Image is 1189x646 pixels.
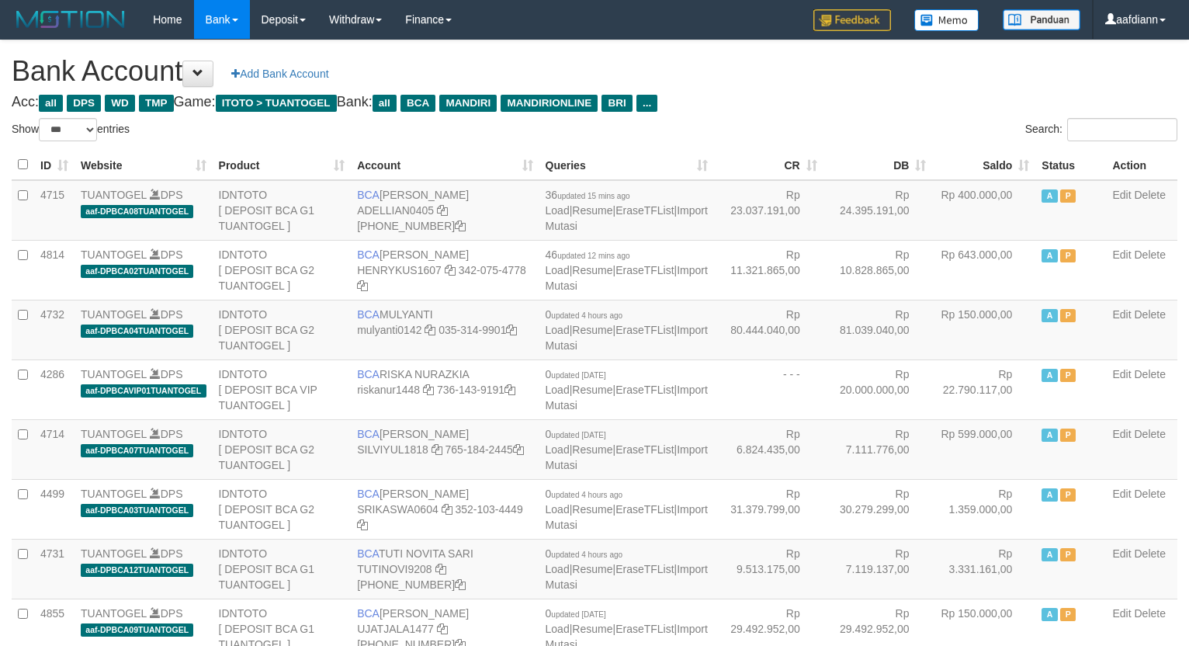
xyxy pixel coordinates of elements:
[557,252,629,260] span: updated 12 mins ago
[1003,9,1080,30] img: panduan.png
[714,359,823,419] td: - - -
[34,180,75,241] td: 4715
[12,8,130,31] img: MOTION_logo.png
[221,61,338,87] a: Add Bank Account
[455,220,466,232] a: Copy 5655032115 to clipboard
[81,488,147,500] a: TUANTOGEL
[1067,118,1177,141] input: Search:
[615,324,674,336] a: EraseTFList
[432,443,442,456] a: Copy SILVIYUL1818 to clipboard
[81,205,193,218] span: aaf-DPBCA08TUANTOGEL
[615,443,674,456] a: EraseTFList
[12,95,1177,110] h4: Acc: Game: Bank:
[572,204,612,217] a: Resume
[615,384,674,396] a: EraseTFList
[1042,548,1057,561] span: Active
[546,428,708,471] span: | | |
[546,443,570,456] a: Load
[546,384,708,412] a: Import Mutasi
[615,623,674,635] a: EraseTFList
[1060,548,1076,561] span: Paused
[551,431,605,439] span: updated [DATE]
[932,180,1035,241] td: Rp 400.000,00
[823,240,933,300] td: Rp 10.828.865,00
[1060,429,1076,442] span: Paused
[81,623,193,637] span: aaf-DPBCA09TUANTOGEL
[357,280,368,292] a: Copy 3420754778 to clipboard
[425,324,435,336] a: Copy mulyanti0142 to clipboard
[546,189,630,201] span: 36
[513,443,524,456] a: Copy 7651842445 to clipboard
[1112,428,1131,440] a: Edit
[546,248,630,261] span: 46
[357,607,380,620] span: BCA
[357,308,380,321] span: BCA
[81,504,193,517] span: aaf-DPBCA03TUANTOGEL
[932,539,1035,599] td: Rp 3.331.161,00
[546,503,708,531] a: Import Mutasi
[546,488,623,500] span: 0
[67,95,101,112] span: DPS
[1025,118,1177,141] label: Search:
[546,324,708,352] a: Import Mutasi
[34,419,75,479] td: 4714
[546,607,606,620] span: 0
[139,95,174,112] span: TMP
[615,563,674,575] a: EraseTFList
[357,248,380,261] span: BCA
[546,308,623,321] span: 0
[357,623,434,635] a: UJATJALA1477
[357,519,368,531] a: Copy 3521034449 to clipboard
[714,150,823,180] th: CR: activate to sort column ascending
[75,150,213,180] th: Website: activate to sort column ascending
[572,384,612,396] a: Resume
[1060,488,1076,502] span: Paused
[34,300,75,359] td: 4732
[1135,308,1166,321] a: Delete
[932,240,1035,300] td: Rp 643.000,00
[75,479,213,539] td: DPS
[615,503,674,516] a: EraseTFList
[932,150,1035,180] th: Saldo: activate to sort column ascending
[34,479,75,539] td: 4499
[1135,428,1166,440] a: Delete
[81,368,147,380] a: TUANTOGEL
[442,503,452,516] a: Copy SRIKASWA0604 to clipboard
[572,563,612,575] a: Resume
[1112,248,1131,261] a: Edit
[539,150,714,180] th: Queries: activate to sort column ascending
[1035,150,1106,180] th: Status
[714,300,823,359] td: Rp 80.444.040,00
[39,118,97,141] select: Showentries
[357,563,432,575] a: TUTINOVI9208
[1135,547,1166,560] a: Delete
[546,308,708,352] span: | | |
[504,384,515,396] a: Copy 7361439191 to clipboard
[213,150,352,180] th: Product: activate to sort column ascending
[551,550,622,559] span: updated 4 hours ago
[81,189,147,201] a: TUANTOGEL
[714,180,823,241] td: Rp 23.037.191,00
[1112,368,1131,380] a: Edit
[572,503,612,516] a: Resume
[1112,189,1131,201] a: Edit
[81,248,147,261] a: TUANTOGEL
[357,488,380,500] span: BCA
[357,264,442,276] a: HENRYKUS1607
[357,189,380,201] span: BCA
[351,359,539,419] td: RISKA NURAZKIA 736-143-9191
[546,547,623,560] span: 0
[823,150,933,180] th: DB: activate to sort column ascending
[81,265,193,278] span: aaf-DPBCA02TUANTOGEL
[357,443,428,456] a: SILVIYUL1818
[1060,369,1076,382] span: Paused
[213,240,352,300] td: IDNTOTO [ DEPOSIT BCA G2 TUANTOGEL ]
[351,300,539,359] td: MULYANTI 035-314-9901
[1042,488,1057,502] span: Active
[213,300,352,359] td: IDNTOTO [ DEPOSIT BCA G2 TUANTOGEL ]
[601,95,632,112] span: BRI
[813,9,891,31] img: Feedback.jpg
[1106,150,1177,180] th: Action
[546,443,708,471] a: Import Mutasi
[75,300,213,359] td: DPS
